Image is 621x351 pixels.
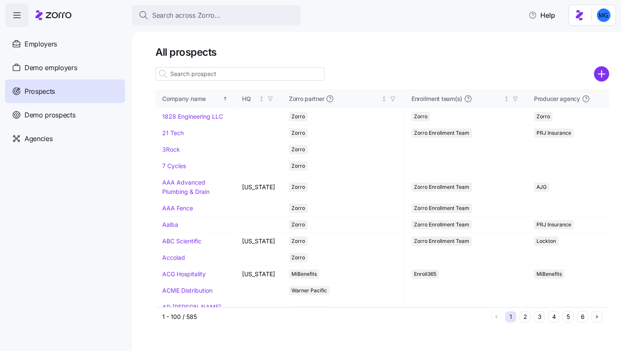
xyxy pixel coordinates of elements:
[537,112,550,121] span: Zorro
[162,146,180,153] a: 3Rock
[5,79,125,103] a: Prospects
[289,95,324,103] span: Zorro partner
[291,237,305,246] span: Zorro
[381,96,387,102] div: Not sorted
[537,237,556,246] span: Lockton
[5,103,125,127] a: Demo prospects
[528,10,555,20] span: Help
[25,63,77,73] span: Demo employers
[242,94,257,103] div: HQ
[504,96,509,102] div: Not sorted
[162,313,488,321] div: 1 - 100 / 585
[491,311,502,322] button: Previous page
[162,270,206,278] a: ACG Hospitality
[5,32,125,56] a: Employers
[537,182,547,192] span: AJG
[405,89,527,109] th: Enrollment team(s)Not sorted
[414,112,428,121] span: Zorro
[155,89,235,109] th: Company nameSorted ascending
[563,311,574,322] button: 5
[235,89,282,109] th: HQNot sorted
[155,67,324,81] input: Search prospect
[414,182,469,192] span: Zorro Enrollment Team
[414,220,469,229] span: Zorro Enrollment Team
[291,145,305,154] span: Zorro
[291,112,305,121] span: Zorro
[25,39,57,49] span: Employers
[162,237,202,245] a: ABC Scientific
[162,204,193,212] a: AAA Fence
[152,10,221,21] span: Search across Zorro...
[537,220,571,229] span: PRJ Insurance
[520,311,531,322] button: 2
[162,113,223,120] a: 1828 Engineering LLC
[591,311,602,322] button: Next page
[537,128,571,138] span: PRJ Insurance
[162,129,184,136] a: 21 Tech
[291,269,317,279] span: MiBenefits
[291,128,305,138] span: Zorro
[537,269,562,279] span: MiBenefits
[597,8,610,22] img: 61c362f0e1d336c60eacb74ec9823875
[162,179,210,195] a: AAA Advanced Plumbing & Drain
[162,162,186,169] a: 7 Cycles
[235,174,282,200] td: [US_STATE]
[222,96,228,102] div: Sorted ascending
[25,86,55,97] span: Prospects
[291,220,305,229] span: Zorro
[162,303,221,320] a: AD [PERSON_NAME] Services Inc.
[132,5,301,25] button: Search across Zorro...
[534,311,545,322] button: 3
[534,95,580,103] span: Producer agency
[155,46,609,59] h1: All prospects
[291,182,305,192] span: Zorro
[259,96,264,102] div: Not sorted
[291,253,305,262] span: Zorro
[414,237,469,246] span: Zorro Enrollment Team
[291,161,305,171] span: Zorro
[25,133,52,144] span: Agencies
[282,89,405,109] th: Zorro partnerNot sorted
[414,269,436,279] span: Enroll365
[548,311,559,322] button: 4
[505,311,516,322] button: 1
[414,128,469,138] span: Zorro Enrollment Team
[235,233,282,250] td: [US_STATE]
[5,127,125,150] a: Agencies
[25,110,76,120] span: Demo prospects
[522,7,562,24] button: Help
[162,254,185,261] a: Accolad
[291,307,327,316] span: Warner Pacific
[235,266,282,283] td: [US_STATE]
[162,221,178,228] a: Aalba
[594,66,609,82] svg: add icon
[162,287,212,294] a: ACME Distribution
[5,56,125,79] a: Demo employers
[411,95,462,103] span: Enrollment team(s)
[162,94,221,103] div: Company name
[414,204,469,213] span: Zorro Enrollment Team
[291,286,327,295] span: Warner Pacific
[291,204,305,213] span: Zorro
[577,311,588,322] button: 6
